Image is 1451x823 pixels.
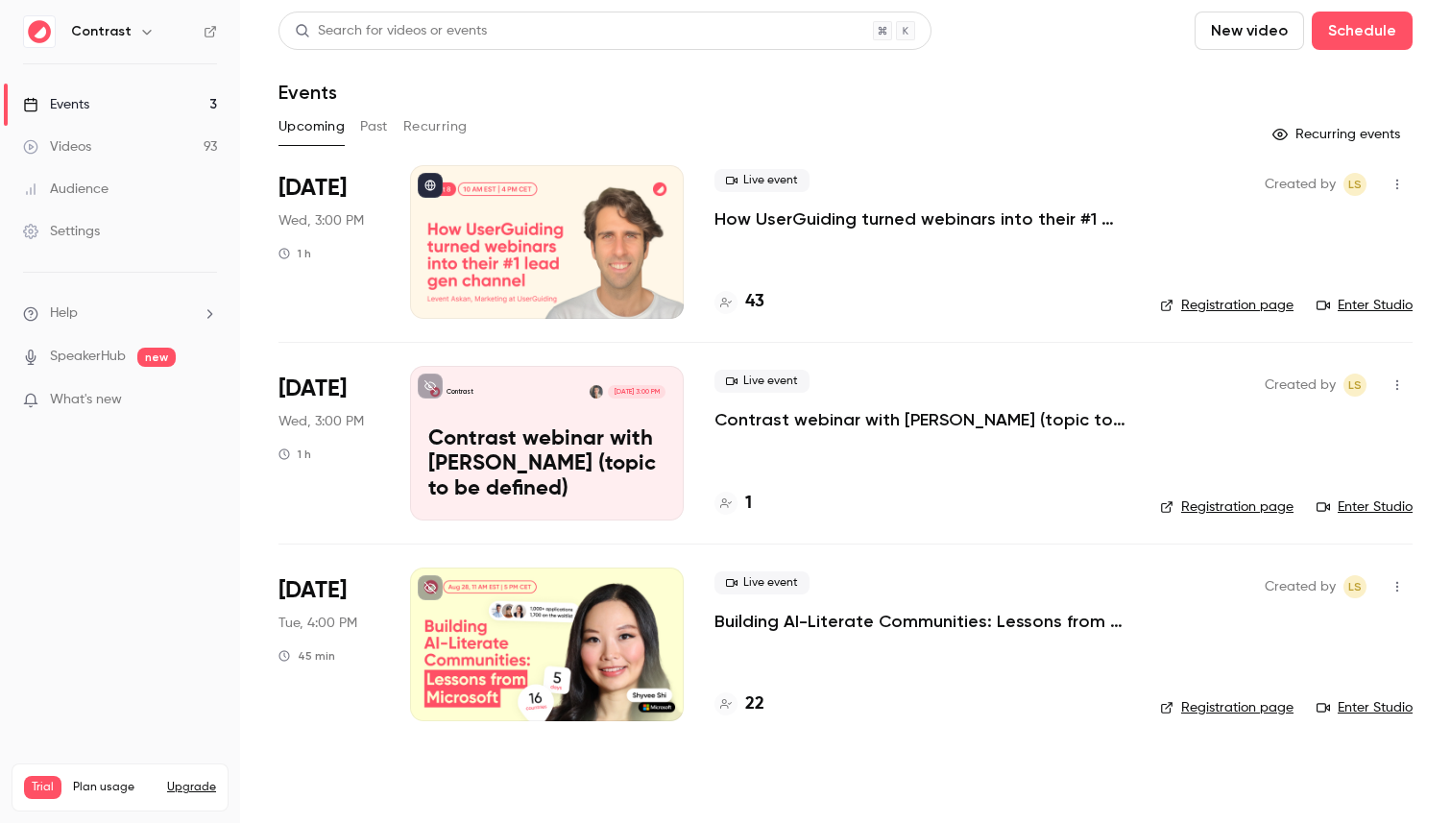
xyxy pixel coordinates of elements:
span: Created by [1265,173,1336,196]
img: Liana Hakobyan [590,385,603,399]
h4: 1 [745,491,752,517]
a: 43 [714,289,764,315]
span: Plan usage [73,780,156,795]
span: Trial [24,776,61,799]
li: help-dropdown-opener [23,303,217,324]
span: [DATE] 3:00 PM [608,385,665,399]
span: Live event [714,169,810,192]
a: Registration page [1160,296,1294,315]
div: 1 h [278,447,311,462]
span: Wed, 3:00 PM [278,412,364,431]
span: Lusine Sargsyan [1343,173,1366,196]
a: Registration page [1160,698,1294,717]
span: What's new [50,390,122,410]
p: Contrast [447,387,473,397]
button: Past [360,111,388,142]
button: New video [1195,12,1304,50]
span: Help [50,303,78,324]
span: Live event [714,370,810,393]
h4: 22 [745,691,764,717]
div: Search for videos or events [295,21,487,41]
div: 1 h [278,246,311,261]
a: 1 [714,491,752,517]
div: Dec 3 Wed, 4:00 PM (Europe/Amsterdam) [278,366,379,520]
h4: 43 [745,289,764,315]
button: Recurring [403,111,468,142]
span: [DATE] [278,575,347,606]
a: SpeakerHub [50,347,126,367]
button: Recurring events [1264,119,1413,150]
h1: Events [278,81,337,104]
button: Upcoming [278,111,345,142]
a: Enter Studio [1317,497,1413,517]
span: LS [1348,575,1362,598]
span: Created by [1265,575,1336,598]
span: [DATE] [278,374,347,404]
h6: Contrast [71,22,132,41]
a: Enter Studio [1317,698,1413,717]
button: Upgrade [167,780,216,795]
span: Tue, 4:00 PM [278,614,357,633]
span: new [137,348,176,367]
div: 45 min [278,648,335,664]
a: Contrast webinar with Liana (topic to be defined)ContrastLiana Hakobyan[DATE] 3:00 PMContrast web... [410,366,684,520]
span: LS [1348,173,1362,196]
a: Registration page [1160,497,1294,517]
span: Wed, 3:00 PM [278,211,364,230]
div: Settings [23,222,100,241]
p: Contrast webinar with [PERSON_NAME] (topic to be defined) [428,427,665,501]
a: 22 [714,691,764,717]
a: How UserGuiding turned webinars into their #1 lead gen channel [714,207,1129,230]
a: Contrast webinar with [PERSON_NAME] (topic to be defined) [714,408,1129,431]
div: Audience [23,180,109,199]
span: Live event [714,571,810,594]
a: Building AI-Literate Communities: Lessons from Microsoft [714,610,1129,633]
span: Created by [1265,374,1336,397]
span: Lusine Sargsyan [1343,374,1366,397]
div: Events [23,95,89,114]
span: [DATE] [278,173,347,204]
a: Enter Studio [1317,296,1413,315]
div: Videos [23,137,91,157]
div: Dec 9 Tue, 11:00 AM (America/New York) [278,568,379,721]
img: Contrast [24,16,55,47]
span: Lusine Sargsyan [1343,575,1366,598]
span: LS [1348,374,1362,397]
button: Schedule [1312,12,1413,50]
iframe: Noticeable Trigger [194,392,217,409]
div: Oct 8 Wed, 10:00 AM (America/New York) [278,165,379,319]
